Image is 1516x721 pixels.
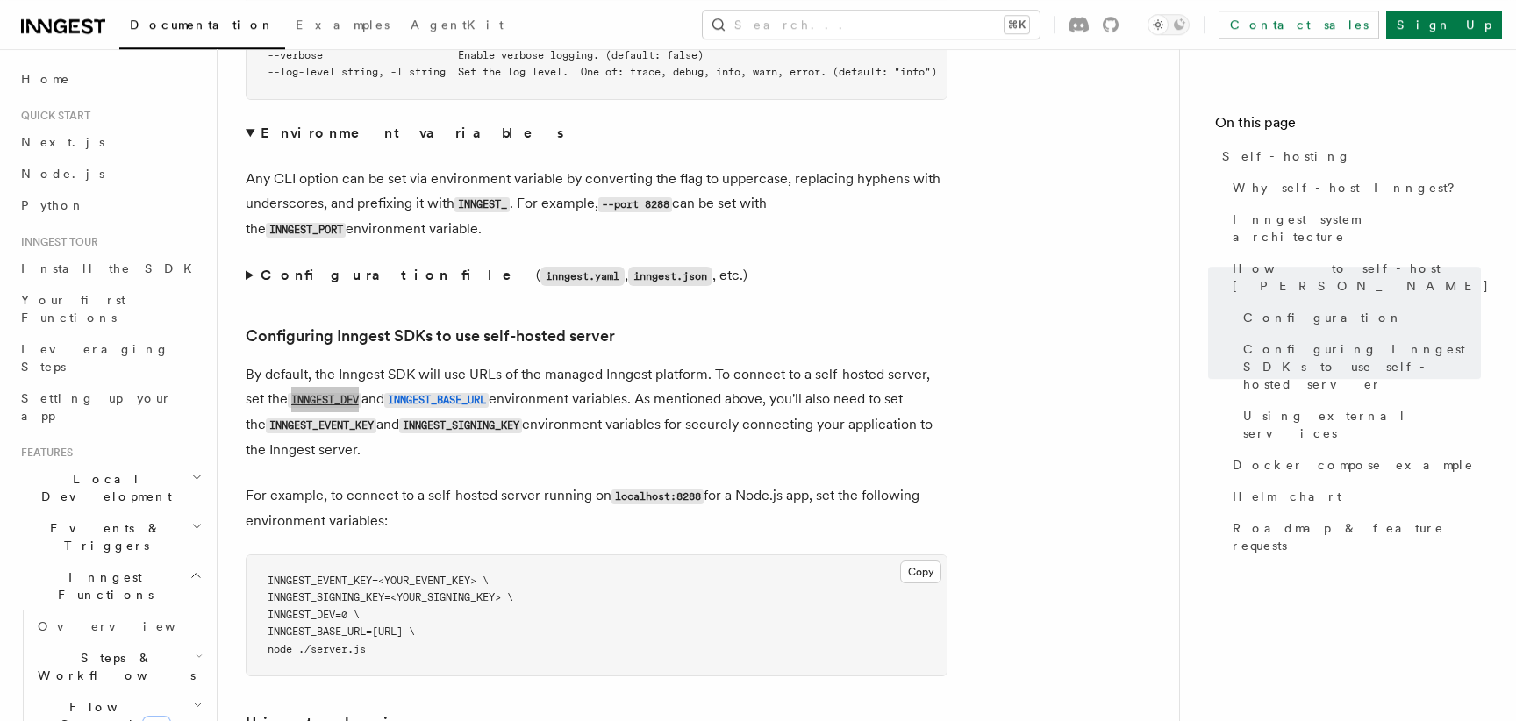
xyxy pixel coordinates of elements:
[21,70,70,88] span: Home
[246,167,947,242] p: Any CLI option can be set via environment variable by converting the flag to uppercase, replacing...
[611,489,704,504] code: localhost:8288
[21,261,203,275] span: Install the SDK
[411,18,504,32] span: AgentKit
[540,267,625,286] code: inngest.yaml
[454,197,510,212] code: INNGEST_
[14,126,206,158] a: Next.js
[1215,140,1481,172] a: Self-hosting
[14,446,73,460] span: Features
[21,135,104,149] span: Next.js
[21,198,85,212] span: Python
[261,267,536,283] strong: Configuration file
[1243,407,1481,442] span: Using external services
[246,263,947,289] summary: Configuration file(inngest.yaml,inngest.json, etc.)
[14,253,206,284] a: Install the SDK
[268,66,937,78] span: --log-level string, -l string Set the log level. One of: trace, debug, info, warn, error. (defaul...
[119,5,285,49] a: Documentation
[266,418,376,433] code: INNGEST_EVENT_KEY
[261,125,567,141] strong: Environment variables
[1233,488,1341,505] span: Helm chart
[384,390,489,407] a: INNGEST_BASE_URL
[246,121,947,146] summary: Environment variables
[628,267,712,286] code: inngest.json
[399,418,522,433] code: INNGEST_SIGNING_KEY
[400,5,514,47] a: AgentKit
[268,643,366,655] span: node ./server.js
[703,11,1040,39] button: Search...⌘K
[246,362,947,462] p: By default, the Inngest SDK will use URLs of the managed Inngest platform. To connect to a self-h...
[1005,16,1029,33] kbd: ⌘K
[1219,11,1379,39] a: Contact sales
[268,49,704,61] span: --verbose Enable verbose logging. (default: false)
[14,512,206,561] button: Events & Triggers
[14,109,90,123] span: Quick start
[1226,203,1481,253] a: Inngest system architecture
[31,649,196,684] span: Steps & Workflows
[14,470,191,505] span: Local Development
[296,18,390,32] span: Examples
[268,625,415,638] span: INNGEST_BASE_URL=[URL] \
[14,382,206,432] a: Setting up your app
[1215,112,1481,140] h4: On this page
[1386,11,1502,39] a: Sign Up
[14,568,189,603] span: Inngest Functions
[288,390,361,407] a: INNGEST_DEV
[130,18,275,32] span: Documentation
[14,235,98,249] span: Inngest tour
[31,642,206,691] button: Steps & Workflows
[285,5,400,47] a: Examples
[1233,456,1474,474] span: Docker compose example
[1236,333,1481,400] a: Configuring Inngest SDKs to use self-hosted server
[1226,512,1481,561] a: Roadmap & feature requests
[1226,481,1481,512] a: Helm chart
[14,561,206,610] button: Inngest Functions
[246,483,947,533] p: For example, to connect to a self-hosted server running on for a Node.js app, set the following e...
[14,463,206,512] button: Local Development
[268,609,360,621] span: INNGEST_DEV=0 \
[1226,172,1481,203] a: Why self-host Inngest?
[268,575,489,587] span: INNGEST_EVENT_KEY=<YOUR_EVENT_KEY> \
[21,391,172,423] span: Setting up your app
[14,158,206,189] a: Node.js
[246,324,615,348] a: Configuring Inngest SDKs to use self-hosted server
[38,619,218,633] span: Overview
[900,560,941,583] button: Copy
[288,393,361,408] code: INNGEST_DEV
[1222,147,1351,165] span: Self-hosting
[21,167,104,181] span: Node.js
[1236,302,1481,333] a: Configuration
[1233,211,1481,246] span: Inngest system architecture
[14,189,206,221] a: Python
[21,342,169,374] span: Leveraging Steps
[1243,340,1481,393] span: Configuring Inngest SDKs to use self-hosted server
[1148,14,1190,35] button: Toggle dark mode
[384,393,489,408] code: INNGEST_BASE_URL
[31,610,206,642] a: Overview
[14,333,206,382] a: Leveraging Steps
[268,591,513,603] span: INNGEST_SIGNING_KEY=<YOUR_SIGNING_KEY> \
[1233,519,1481,554] span: Roadmap & feature requests
[21,293,125,325] span: Your first Functions
[1226,449,1481,481] a: Docker compose example
[1233,260,1490,295] span: How to self-host [PERSON_NAME]
[1236,400,1481,449] a: Using external services
[1233,179,1467,196] span: Why self-host Inngest?
[14,284,206,333] a: Your first Functions
[14,519,191,554] span: Events & Triggers
[598,197,672,212] code: --port 8288
[14,63,206,95] a: Home
[1226,253,1481,302] a: How to self-host [PERSON_NAME]
[1243,309,1403,326] span: Configuration
[266,223,346,238] code: INNGEST_PORT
